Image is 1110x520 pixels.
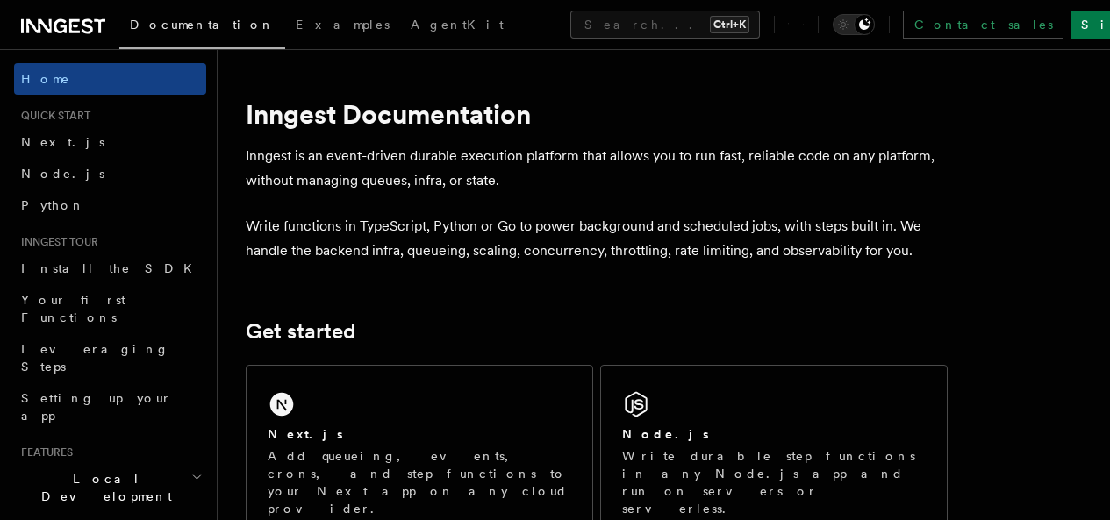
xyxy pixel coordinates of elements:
span: Home [21,70,70,88]
span: AgentKit [411,18,504,32]
a: Install the SDK [14,253,206,284]
span: Next.js [21,135,104,149]
span: Node.js [21,167,104,181]
span: Install the SDK [21,261,203,275]
span: Python [21,198,85,212]
p: Write functions in TypeScript, Python or Go to power background and scheduled jobs, with steps bu... [246,214,948,263]
a: Home [14,63,206,95]
kbd: Ctrl+K [710,16,749,33]
span: Inngest tour [14,235,98,249]
span: Leveraging Steps [21,342,169,374]
span: Setting up your app [21,391,172,423]
span: Your first Functions [21,293,125,324]
a: Leveraging Steps [14,333,206,382]
a: Setting up your app [14,382,206,431]
p: Write durable step functions in any Node.js app and run on servers or serverless. [622,447,926,517]
button: Local Development [14,463,206,512]
a: Python [14,189,206,221]
a: Documentation [119,5,285,49]
a: Contact sales [903,11,1063,39]
button: Toggle dark mode [833,14,875,35]
a: Node.js [14,158,206,189]
a: Get started [246,319,355,344]
span: Examples [296,18,390,32]
span: Features [14,445,73,459]
button: Search...Ctrl+K [570,11,760,39]
a: AgentKit [400,5,514,47]
p: Add queueing, events, crons, and step functions to your Next app on any cloud provider. [268,447,571,517]
a: Next.js [14,126,206,158]
span: Quick start [14,109,90,123]
h1: Inngest Documentation [246,98,948,130]
a: Your first Functions [14,284,206,333]
p: Inngest is an event-driven durable execution platform that allows you to run fast, reliable code ... [246,144,948,193]
h2: Node.js [622,425,709,443]
a: Examples [285,5,400,47]
span: Local Development [14,470,191,505]
h2: Next.js [268,425,343,443]
span: Documentation [130,18,275,32]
